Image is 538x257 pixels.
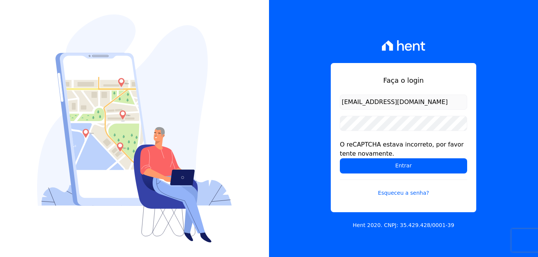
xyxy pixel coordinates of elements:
p: Hent 2020. CNPJ: 35.429.428/0001-39 [353,221,454,229]
div: O reCAPTCHA estava incorreto, por favor tente novamente. [340,140,467,158]
a: Esqueceu a senha? [340,180,467,197]
input: Entrar [340,158,467,173]
h1: Faça o login [340,75,467,85]
input: Email [340,95,467,110]
img: Login [37,14,232,243]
